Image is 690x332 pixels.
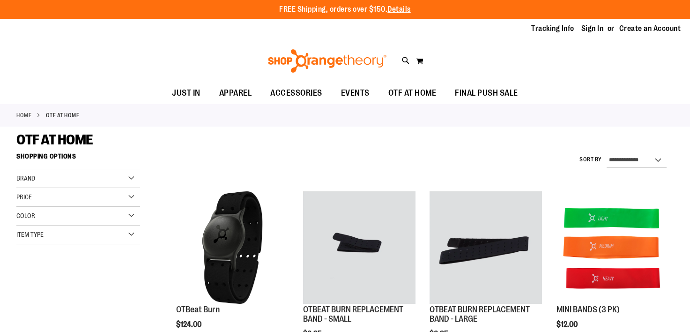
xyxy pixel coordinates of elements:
a: Tracking Info [531,23,574,34]
a: OTBEAT BURN REPLACEMENT BAND - LARGE [430,191,542,305]
a: JUST IN [163,83,210,104]
a: Create an Account [619,23,681,34]
span: APPAREL [219,83,252,104]
span: EVENTS [341,83,370,104]
span: $124.00 [176,320,203,329]
a: Main view of OTBeat Burn 6.0-C [176,191,289,305]
label: Sort By [579,156,602,164]
a: APPAREL [210,83,261,104]
a: ACCESSORIES [261,83,332,104]
img: Shop Orangetheory [267,49,388,73]
a: EVENTS [332,83,379,104]
span: OTF AT HOME [388,83,437,104]
span: ACCESSORIES [270,83,322,104]
span: JUST IN [172,83,200,104]
img: MINI BANDS (3 PK) [556,191,669,304]
span: OTF AT HOME [16,132,93,148]
p: FREE Shipping, orders over $150. [279,4,411,15]
img: Main view of OTBeat Burn 6.0-C [176,191,289,304]
strong: Shopping Options [16,148,140,169]
span: $12.00 [556,320,579,329]
span: FINAL PUSH SALE [455,83,518,104]
a: OTBeat Burn [176,305,220,314]
a: MINI BANDS (3 PK) [556,305,620,314]
a: FINAL PUSH SALE [445,83,527,104]
a: OTBEAT BURN REPLACEMENT BAND - SMALL [303,191,415,305]
a: OTBEAT BURN REPLACEMENT BAND - SMALL [303,305,403,324]
a: Home [16,111,31,120]
span: Brand [16,174,35,182]
a: Sign In [581,23,604,34]
img: OTBEAT BURN REPLACEMENT BAND - LARGE [430,191,542,304]
a: Details [387,5,411,14]
span: Price [16,193,32,201]
a: OTBEAT BURN REPLACEMENT BAND - LARGE [430,305,530,324]
strong: OTF AT HOME [46,111,80,120]
a: MINI BANDS (3 PK) [556,191,669,305]
img: OTBEAT BURN REPLACEMENT BAND - SMALL [303,191,415,304]
span: Color [16,212,35,219]
span: Item Type [16,231,44,238]
a: OTF AT HOME [379,83,446,104]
